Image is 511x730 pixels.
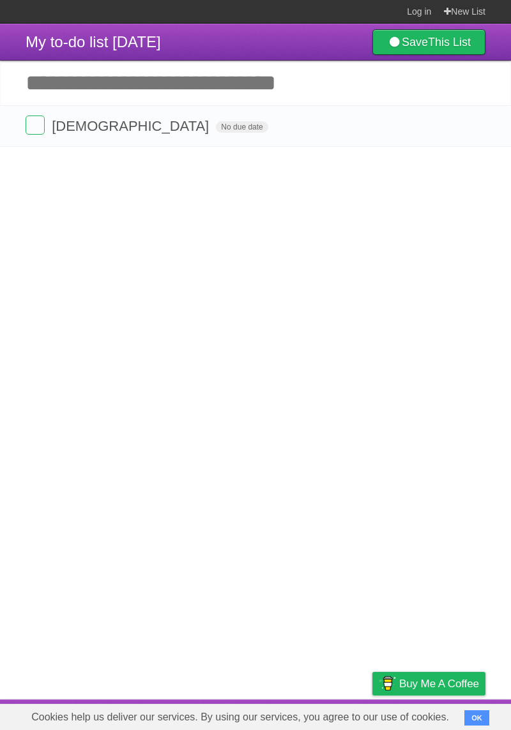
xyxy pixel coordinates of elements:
[26,33,161,50] span: My to-do list [DATE]
[26,115,45,135] label: Done
[216,121,268,133] span: No due date
[464,710,489,726] button: OK
[312,703,340,727] a: Terms
[428,36,471,48] b: This List
[372,672,485,696] a: Buy me a coffee
[399,673,479,695] span: Buy me a coffee
[372,29,485,55] a: SaveThis List
[245,703,296,727] a: Developers
[379,673,396,694] img: Buy me a coffee
[202,703,229,727] a: About
[405,703,485,727] a: Suggest a feature
[19,704,462,730] span: Cookies help us deliver our services. By using our services, you agree to our use of cookies.
[52,118,212,134] span: [DEMOGRAPHIC_DATA]
[356,703,389,727] a: Privacy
